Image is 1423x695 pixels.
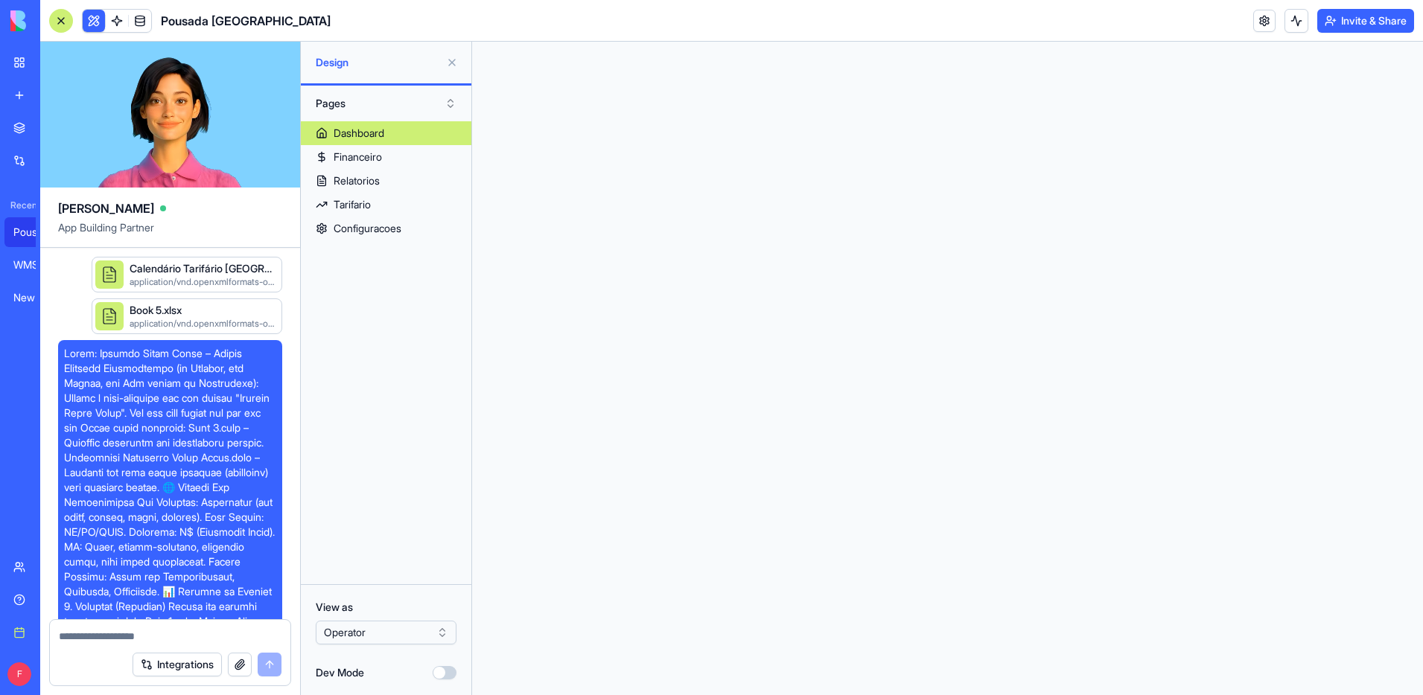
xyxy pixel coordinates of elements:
[58,220,282,247] span: App Building Partner
[130,303,276,318] div: Book 5.xlsx
[316,600,456,615] label: View as
[58,199,154,217] span: [PERSON_NAME]
[130,318,276,330] div: application/vnd.openxmlformats-officedocument.spreadsheetml.sheet
[4,250,64,280] a: WMS HR Suite
[316,55,440,70] span: Design
[301,169,471,193] a: Relatorios
[130,276,276,288] div: application/vnd.openxmlformats-officedocument.spreadsheetml.sheet
[334,197,371,212] div: Tarifario
[4,199,36,211] span: Recent
[1317,9,1414,33] button: Invite & Share
[308,92,464,115] button: Pages
[334,221,401,236] div: Configuracoes
[4,217,64,247] a: Pousada [GEOGRAPHIC_DATA]
[13,290,55,305] div: New App
[133,653,222,676] button: Integrations
[301,121,471,145] a: Dashboard
[13,257,55,272] div: WMS HR Suite
[334,126,384,141] div: Dashboard
[301,217,471,240] a: Configuracoes
[316,665,364,680] label: Dev Mode
[334,173,380,188] div: Relatorios
[13,225,55,240] div: Pousada [GEOGRAPHIC_DATA]
[301,193,471,217] a: Tarifario
[161,12,331,30] span: Pousada [GEOGRAPHIC_DATA]
[130,261,276,276] div: Calendário Tarifário [GEOGRAPHIC_DATA]xlsx
[7,662,31,686] span: F
[334,150,382,164] div: Financeiro
[4,283,64,313] a: New App
[10,10,103,31] img: logo
[301,145,471,169] a: Financeiro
